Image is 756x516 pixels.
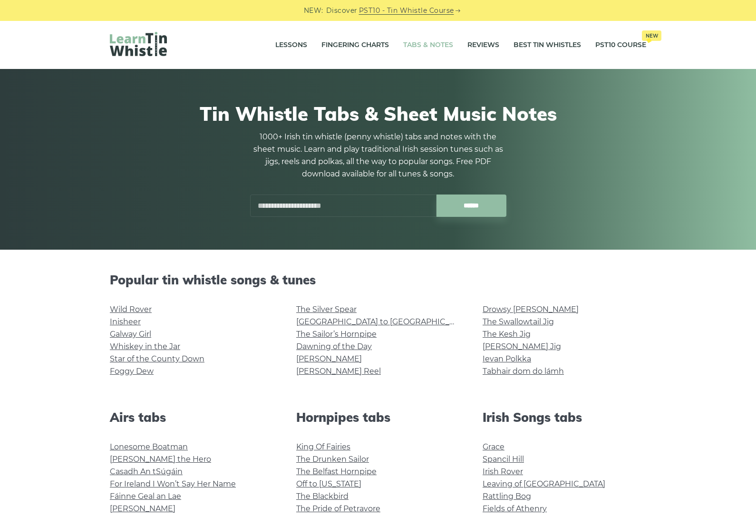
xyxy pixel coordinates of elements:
[483,442,504,451] a: Grace
[110,273,646,287] h2: Popular tin whistle songs & tunes
[483,455,524,464] a: Spancil Hill
[296,330,377,339] a: The Sailor’s Hornpipe
[296,367,381,376] a: [PERSON_NAME] Reel
[110,367,154,376] a: Foggy Dew
[110,410,273,425] h2: Airs tabs
[110,342,180,351] a: Whiskey in the Jar
[595,33,646,57] a: PST10 CourseNew
[483,504,547,513] a: Fields of Athenry
[483,330,531,339] a: The Kesh Jig
[296,317,472,326] a: [GEOGRAPHIC_DATA] to [GEOGRAPHIC_DATA]
[110,479,236,488] a: For Ireland I Won’t Say Her Name
[321,33,389,57] a: Fingering Charts
[110,504,175,513] a: [PERSON_NAME]
[110,492,181,501] a: Fáinne Geal an Lae
[514,33,581,57] a: Best Tin Whistles
[110,467,183,476] a: Casadh An tSúgáin
[403,33,453,57] a: Tabs & Notes
[642,30,661,41] span: New
[483,305,579,314] a: Drowsy [PERSON_NAME]
[483,317,554,326] a: The Swallowtail Jig
[483,492,531,501] a: Rattling Bog
[296,455,369,464] a: The Drunken Sailor
[296,492,349,501] a: The Blackbird
[110,330,151,339] a: Galway Girl
[110,442,188,451] a: Lonesome Boatman
[296,442,350,451] a: King Of Fairies
[275,33,307,57] a: Lessons
[483,479,605,488] a: Leaving of [GEOGRAPHIC_DATA]
[110,32,167,56] img: LearnTinWhistle.com
[110,102,646,125] h1: Tin Whistle Tabs & Sheet Music Notes
[296,479,361,488] a: Off to [US_STATE]
[296,467,377,476] a: The Belfast Hornpipe
[110,317,141,326] a: Inisheer
[483,367,564,376] a: Tabhair dom do lámh
[296,410,460,425] h2: Hornpipes tabs
[296,354,362,363] a: [PERSON_NAME]
[296,504,380,513] a: The Pride of Petravore
[110,455,211,464] a: [PERSON_NAME] the Hero
[296,342,372,351] a: Dawning of the Day
[483,410,646,425] h2: Irish Songs tabs
[110,305,152,314] a: Wild Rover
[296,305,357,314] a: The Silver Spear
[483,467,523,476] a: Irish Rover
[250,131,506,180] p: 1000+ Irish tin whistle (penny whistle) tabs and notes with the sheet music. Learn and play tradi...
[467,33,499,57] a: Reviews
[110,354,204,363] a: Star of the County Down
[483,342,561,351] a: [PERSON_NAME] Jig
[483,354,531,363] a: Ievan Polkka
